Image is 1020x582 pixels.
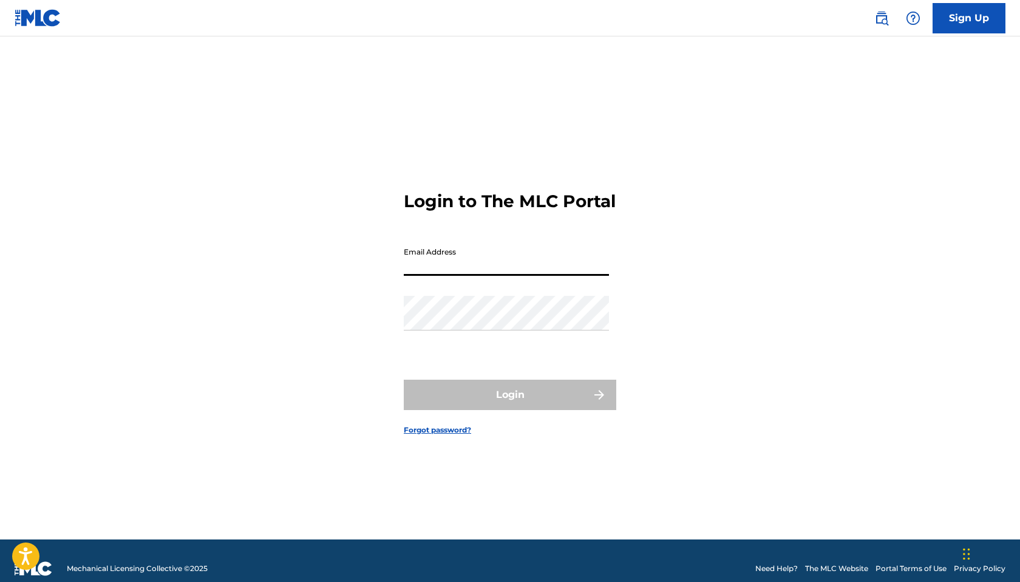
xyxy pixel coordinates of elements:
[67,563,208,574] span: Mechanical Licensing Collective © 2025
[959,524,1020,582] iframe: Chat Widget
[963,536,970,572] div: Drag
[869,6,894,30] a: Public Search
[15,561,52,576] img: logo
[954,563,1005,574] a: Privacy Policy
[906,11,920,26] img: help
[404,425,471,436] a: Forgot password?
[15,9,61,27] img: MLC Logo
[404,191,616,212] h3: Login to The MLC Portal
[901,6,925,30] div: Help
[933,3,1005,33] a: Sign Up
[755,563,798,574] a: Need Help?
[875,563,947,574] a: Portal Terms of Use
[805,563,868,574] a: The MLC Website
[874,11,889,26] img: search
